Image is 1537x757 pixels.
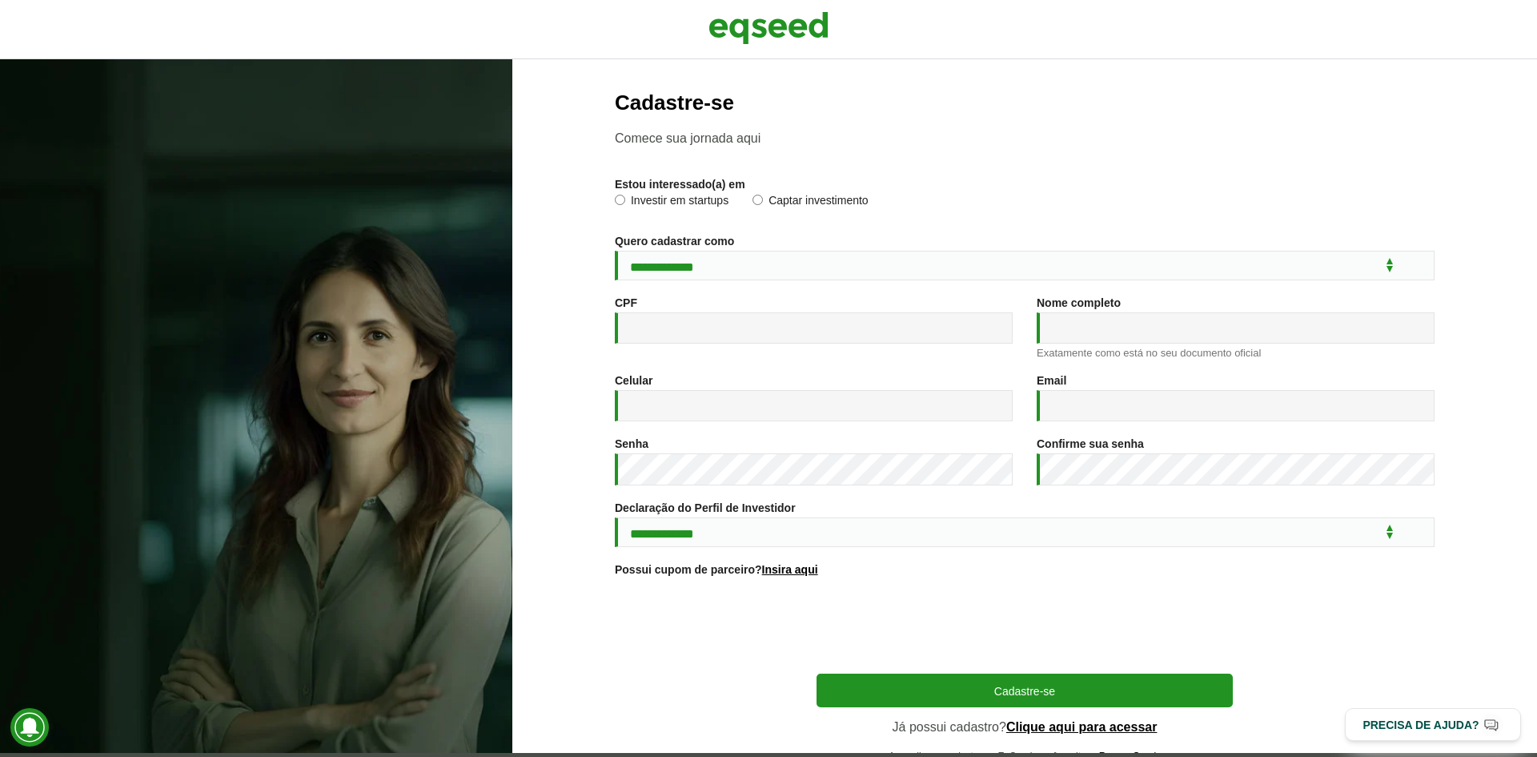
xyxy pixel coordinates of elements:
iframe: reCAPTCHA [903,595,1146,658]
a: Clique aqui para acessar [1006,721,1158,734]
img: EqSeed Logo [708,8,829,48]
button: Cadastre-se [817,674,1233,707]
label: Declaração do Perfil de Investidor [615,502,796,513]
label: Quero cadastrar como [615,236,734,247]
input: Investir em startups [615,195,625,205]
label: CPF [615,297,637,308]
label: Investir em startups [615,195,728,211]
a: Insira aqui [762,564,818,575]
input: Captar investimento [752,195,763,205]
label: Nome completo [1037,297,1121,308]
label: Senha [615,438,648,449]
label: Captar investimento [752,195,869,211]
div: Exatamente como está no seu documento oficial [1037,348,1435,358]
p: Já possui cadastro? [817,719,1233,735]
label: Email [1037,375,1066,386]
label: Celular [615,375,652,386]
p: Comece sua jornada aqui [615,131,1435,146]
label: Confirme sua senha [1037,438,1144,449]
label: Possui cupom de parceiro? [615,564,818,575]
h2: Cadastre-se [615,91,1435,115]
label: Estou interessado(a) em [615,179,745,190]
